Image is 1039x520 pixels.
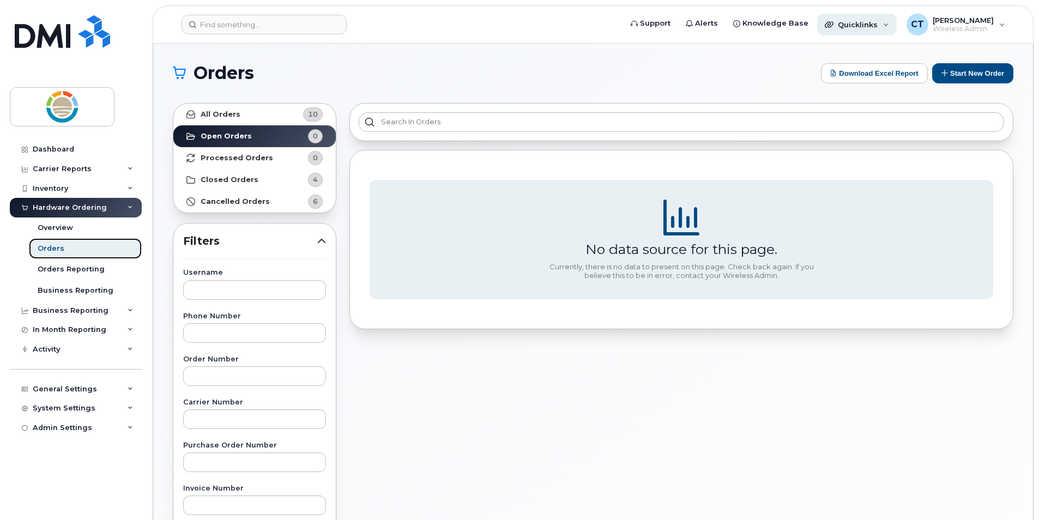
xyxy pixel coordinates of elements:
[585,241,777,257] div: No data source for this page.
[173,125,336,147] a: Open Orders0
[183,269,326,276] label: Username
[183,313,326,320] label: Phone Number
[201,132,252,141] strong: Open Orders
[183,233,317,249] span: Filters
[313,131,318,141] span: 0
[313,196,318,207] span: 6
[821,63,928,83] button: Download Excel Report
[201,197,270,206] strong: Cancelled Orders
[932,63,1013,83] button: Start New Order
[173,104,336,125] a: All Orders10
[173,147,336,169] a: Processed Orders0
[313,174,318,185] span: 4
[173,169,336,191] a: Closed Orders4
[359,112,1004,132] input: Search in orders
[183,356,326,363] label: Order Number
[308,109,318,119] span: 10
[201,154,273,162] strong: Processed Orders
[201,176,258,184] strong: Closed Orders
[313,153,318,163] span: 0
[183,485,326,492] label: Invoice Number
[173,191,336,213] a: Cancelled Orders6
[545,263,818,280] div: Currently, there is no data to present on this page. Check back again. If you believe this to be ...
[201,110,240,119] strong: All Orders
[194,65,254,81] span: Orders
[183,442,326,449] label: Purchase Order Number
[183,399,326,406] label: Carrier Number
